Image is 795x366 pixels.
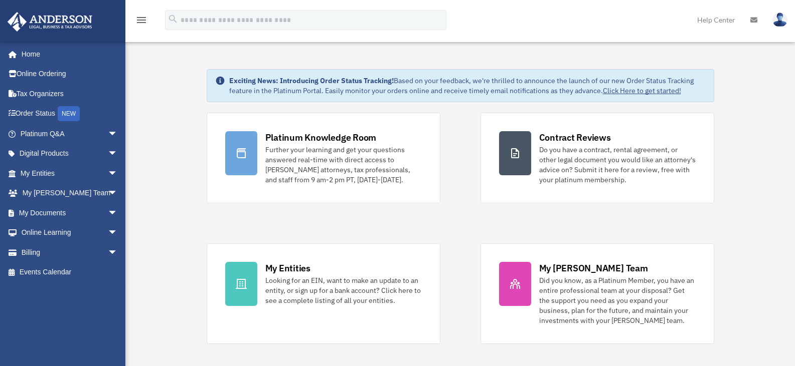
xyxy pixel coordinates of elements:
[108,124,128,144] span: arrow_drop_down
[265,145,422,185] div: Further your learning and get your questions answered real-time with direct access to [PERSON_NAM...
[539,145,696,185] div: Do you have a contract, rental agreement, or other legal document you would like an attorney's ad...
[207,243,440,344] a: My Entities Looking for an EIN, want to make an update to an entity, or sign up for a bank accoun...
[108,203,128,223] span: arrow_drop_down
[7,223,133,243] a: Online Learningarrow_drop_down
[229,76,706,96] div: Based on your feedback, we're thrilled to announce the launch of our new Order Status Tracking fe...
[135,14,147,26] i: menu
[265,262,310,274] div: My Entities
[7,262,133,282] a: Events Calendar
[229,76,394,85] strong: Exciting News: Introducing Order Status Tracking!
[7,104,133,124] a: Order StatusNEW
[539,262,648,274] div: My [PERSON_NAME] Team
[603,86,681,95] a: Click Here to get started!
[58,106,80,121] div: NEW
[7,144,133,164] a: Digital Productsarrow_drop_down
[7,124,133,144] a: Platinum Q&Aarrow_drop_down
[7,183,133,203] a: My [PERSON_NAME] Teamarrow_drop_down
[135,18,147,26] a: menu
[5,12,95,32] img: Anderson Advisors Platinum Portal
[108,242,128,263] span: arrow_drop_down
[7,242,133,262] a: Billingarrow_drop_down
[481,113,714,203] a: Contract Reviews Do you have a contract, rental agreement, or other legal document you would like...
[108,183,128,204] span: arrow_drop_down
[108,163,128,184] span: arrow_drop_down
[108,144,128,164] span: arrow_drop_down
[265,275,422,305] div: Looking for an EIN, want to make an update to an entity, or sign up for a bank account? Click her...
[207,113,440,203] a: Platinum Knowledge Room Further your learning and get your questions answered real-time with dire...
[481,243,714,344] a: My [PERSON_NAME] Team Did you know, as a Platinum Member, you have an entire professional team at...
[7,44,128,64] a: Home
[7,203,133,223] a: My Documentsarrow_drop_down
[539,275,696,325] div: Did you know, as a Platinum Member, you have an entire professional team at your disposal? Get th...
[7,163,133,183] a: My Entitiesarrow_drop_down
[7,84,133,104] a: Tax Organizers
[108,223,128,243] span: arrow_drop_down
[772,13,787,27] img: User Pic
[265,131,377,144] div: Platinum Knowledge Room
[168,14,179,25] i: search
[539,131,611,144] div: Contract Reviews
[7,64,133,84] a: Online Ordering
